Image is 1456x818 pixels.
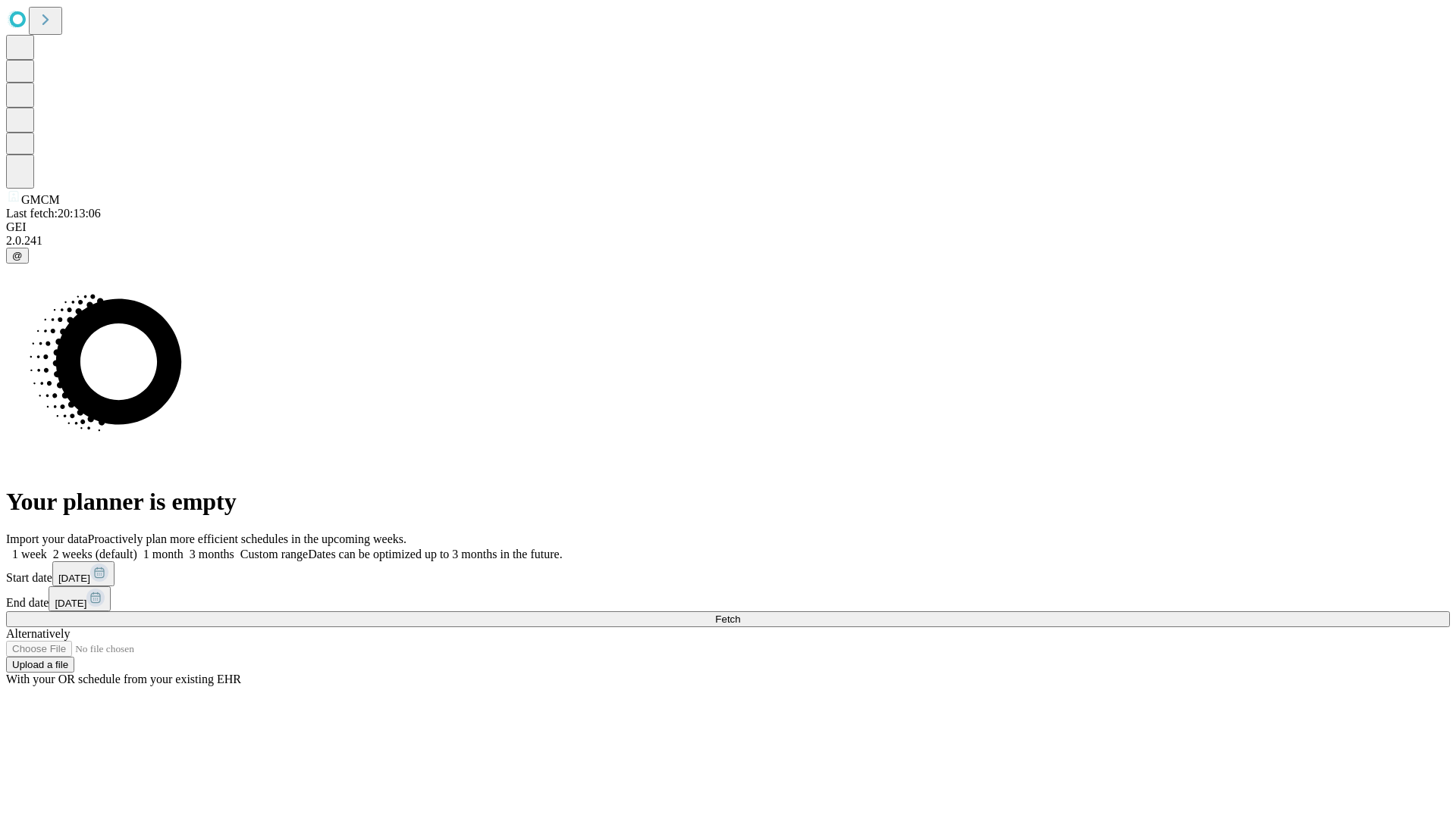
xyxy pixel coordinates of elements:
[6,207,101,220] span: Last fetch: 20:13:06
[6,657,74,673] button: Upload a file
[6,532,88,545] span: Import your data
[6,627,70,640] span: Alternatively
[88,532,406,545] span: Proactively plan more efficient schedules in the upcoming weeks.
[55,598,86,609] span: [DATE]
[308,548,562,560] span: Dates can be optimized up to 3 months in the future.
[6,248,29,264] button: @
[6,673,241,685] span: With your OR schedule from your existing EHR
[6,561,1450,586] div: Start date
[12,250,23,261] span: @
[715,613,740,625] span: Fetch
[21,193,60,206] span: GMCM
[6,586,1450,611] div: End date
[52,561,115,586] button: [DATE]
[58,573,90,584] span: [DATE]
[6,488,1450,516] h1: Your planner is empty
[53,548,137,560] span: 2 weeks (default)
[143,548,184,560] span: 1 month
[190,548,234,560] span: 3 months
[6,234,1450,248] div: 2.0.241
[6,220,1450,234] div: GEI
[6,611,1450,627] button: Fetch
[12,548,47,560] span: 1 week
[240,548,308,560] span: Custom range
[49,586,111,611] button: [DATE]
